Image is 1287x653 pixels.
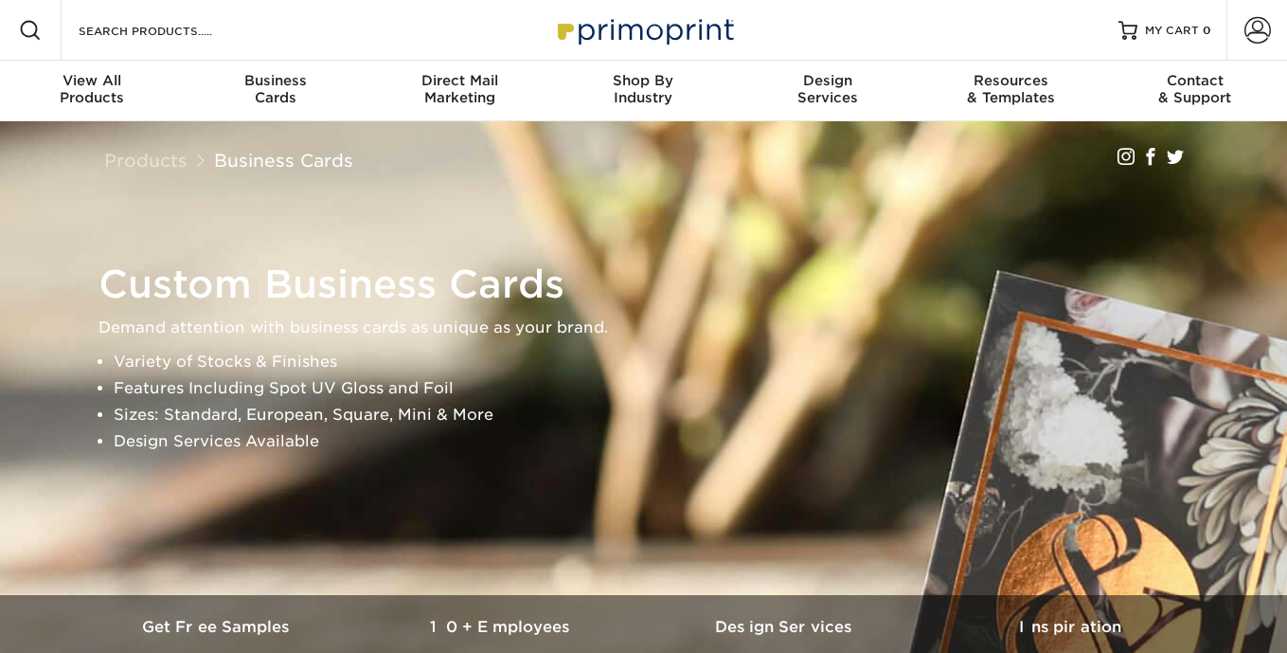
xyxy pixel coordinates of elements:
span: Contact [1103,72,1287,89]
span: Business [184,72,367,89]
a: Contact& Support [1103,61,1287,121]
span: Resources [920,72,1103,89]
div: Cards [184,72,367,106]
a: Business Cards [214,150,353,171]
h3: 10+ Employees [360,618,644,636]
li: Sizes: Standard, European, Square, Mini & More [114,402,1207,428]
div: Industry [551,72,735,106]
span: Shop By [551,72,735,89]
h3: Get Free Samples [76,618,360,636]
h1: Custom Business Cards [98,262,1207,307]
p: Demand attention with business cards as unique as your brand. [98,315,1207,341]
li: Design Services Available [114,428,1207,455]
span: MY CART [1145,23,1199,39]
a: BusinessCards [184,61,367,121]
a: Resources& Templates [920,61,1103,121]
span: 0 [1203,24,1211,37]
div: Marketing [367,72,551,106]
span: Direct Mail [367,72,551,89]
h3: Design Services [644,618,928,636]
h3: Inspiration [928,618,1212,636]
div: & Templates [920,72,1103,106]
div: & Support [1103,72,1287,106]
a: Products [104,150,188,171]
a: Direct MailMarketing [367,61,551,121]
a: DesignServices [736,61,920,121]
li: Variety of Stocks & Finishes [114,349,1207,375]
img: Primoprint [549,9,739,50]
a: Shop ByIndustry [551,61,735,121]
div: Services [736,72,920,106]
input: SEARCH PRODUCTS..... [77,19,261,42]
li: Features Including Spot UV Gloss and Foil [114,375,1207,402]
span: Design [736,72,920,89]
